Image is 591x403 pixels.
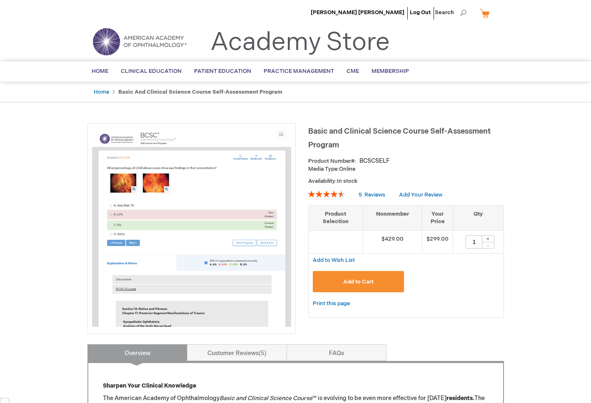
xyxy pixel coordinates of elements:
span: Search [435,4,466,21]
div: - [482,242,494,249]
input: Qty [466,235,482,249]
button: Add to Cart [313,271,404,292]
p: Online [308,165,504,173]
span: Patient Education [194,68,251,75]
th: Qty [453,205,504,230]
span: Practice Management [264,68,334,75]
div: 92% [308,191,345,197]
span: Clinical Education [121,68,182,75]
span: CME [347,68,359,75]
a: Customer Reviews5 [187,344,287,361]
span: Add to Wish List [313,257,355,264]
span: Home [92,68,108,75]
td: $429.00 [363,230,422,253]
a: Print this page [313,299,350,309]
a: Academy Store [210,27,390,57]
th: Your Price [422,205,453,230]
div: BCSCSELF [359,157,390,165]
th: Product Selection [309,205,363,230]
span: Basic and Clinical Science Course Self-Assessment Program [308,127,491,149]
a: [PERSON_NAME] [PERSON_NAME] [311,9,404,16]
span: In stock [337,178,357,184]
a: 5 Reviews [359,192,387,198]
span: Reviews [364,192,385,198]
strong: Product Number [308,158,356,164]
a: Add to Wish List [313,256,355,264]
a: Add Your Review [399,192,442,198]
span: 5 [359,192,362,198]
th: Nonmember [363,205,422,230]
td: $299.00 [422,230,453,253]
a: Home [94,89,109,95]
span: Add to Cart [343,279,374,285]
strong: residents. [446,395,474,402]
span: 5 [259,350,267,357]
strong: Basic and Clinical Science Course Self-Assessment Program [118,89,282,95]
strong: Media Type: [308,166,339,172]
p: Availability: [308,177,504,185]
strong: Sharpen Your Clinical Knowledge [103,382,196,389]
em: Basic and Clinical Science Course [219,395,312,402]
a: Overview [87,344,187,361]
span: Membership [372,68,409,75]
a: Log Out [410,9,431,16]
a: FAQs [287,344,387,361]
img: Basic and Clinical Science Course Self-Assessment Program [92,128,291,327]
div: + [482,235,494,242]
